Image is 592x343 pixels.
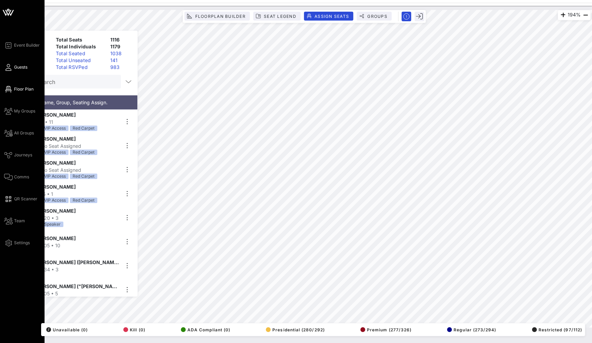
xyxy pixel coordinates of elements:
[253,12,300,21] button: Seat Legend
[558,10,591,20] div: 194%
[530,325,582,334] button: Restricted (97/112)
[4,239,30,247] a: Settings
[46,327,51,332] div: /
[108,64,135,71] div: 983
[35,266,120,273] div: 334 • 3
[70,174,97,179] div: Red Carpet
[35,259,120,266] span: [PERSON_NAME] ([PERSON_NAME])
[4,195,37,203] a: QR Scanner
[35,166,120,174] div: No Seat Assigned
[314,14,349,19] span: Assign Seats
[4,129,34,137] a: All Groups
[70,198,97,203] div: Red Carpet
[35,159,76,166] span: [PERSON_NAME]
[14,64,27,70] span: Guests
[14,218,25,224] span: Team
[263,14,296,19] span: Seat Legend
[266,327,325,332] span: Presidential (280/292)
[41,174,69,179] div: VIP Access
[53,64,108,71] div: Total RSVPed
[4,151,32,159] a: Journeys
[40,99,108,105] span: Name, Group, Seating Assign.
[35,111,76,118] span: [PERSON_NAME]
[14,130,34,136] span: All Groups
[14,86,34,92] span: Floor Plan
[357,12,392,21] button: Groups
[447,327,496,332] span: Regular (273/294)
[70,126,97,131] div: Red Carpet
[4,41,40,49] a: Event Builder
[123,327,145,332] span: Kill (0)
[360,327,411,332] span: Premium (277/326)
[35,214,120,222] div: 320 • 3
[41,126,69,131] div: VIP Access
[304,12,353,21] button: Assign Seats
[53,57,108,64] div: Total Unseated
[532,327,582,332] span: Restricted (97/112)
[14,152,32,158] span: Journeys
[35,142,120,150] div: No Seat Assigned
[14,42,40,48] span: Event Builder
[184,12,250,21] button: Floorplan Builder
[108,57,135,64] div: 141
[35,190,120,198] div: 15 • 1
[4,173,29,181] a: Comms
[44,325,88,334] button: /Unavailable (0)
[14,108,35,114] span: My Groups
[264,325,325,334] button: Presidential (280/292)
[358,325,411,334] button: Premium (277/326)
[4,217,25,225] a: Team
[108,43,135,50] div: 1179
[195,14,246,19] span: Floorplan Builder
[53,36,108,43] div: Total Seats
[4,85,34,93] a: Floor Plan
[35,207,76,214] span: [PERSON_NAME]
[367,14,387,19] span: Groups
[121,325,145,334] button: Kill (0)
[41,198,69,203] div: VIP Access
[14,174,29,180] span: Comms
[53,43,108,50] div: Total Individuals
[35,242,120,249] div: 305 • 10
[35,235,76,242] span: [PERSON_NAME]
[181,327,230,332] span: ADA Compliant (0)
[41,222,63,227] div: Speaker
[35,283,120,290] span: [PERSON_NAME] ("[PERSON_NAME]") [PERSON_NAME]
[108,50,135,57] div: 1038
[46,327,88,332] span: Unavailable (0)
[41,150,69,155] div: VIP Access
[14,240,30,246] span: Settings
[35,118,120,126] div: 7 • 11
[14,196,37,202] span: QR Scanner
[179,325,230,334] button: ADA Compliant (0)
[4,107,35,115] a: My Groups
[35,290,120,297] div: 305 • 5
[4,63,27,71] a: Guests
[70,150,97,155] div: Red Carpet
[108,36,135,43] div: 1116
[35,183,76,190] span: [PERSON_NAME]
[35,135,76,142] span: [PERSON_NAME]
[53,50,108,57] div: Total Seated
[445,325,496,334] button: Regular (273/294)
